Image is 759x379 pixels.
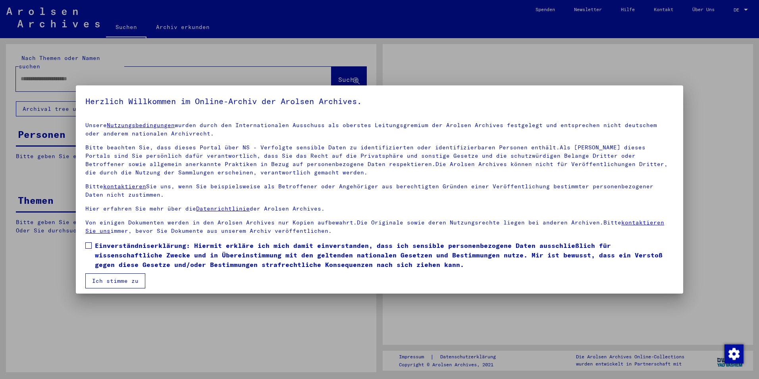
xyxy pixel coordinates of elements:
[85,219,674,235] p: Von einigen Dokumenten werden in den Arolsen Archives nur Kopien aufbewahrt.Die Originale sowie d...
[724,344,743,363] div: Zustimmung ändern
[85,205,674,213] p: Hier erfahren Sie mehr über die der Arolsen Archives.
[95,241,674,269] span: Einverständniserklärung: Hiermit erkläre ich mich damit einverstanden, dass ich sensible personen...
[724,344,744,364] img: Zustimmung ändern
[85,95,674,108] h5: Herzlich Willkommen im Online-Archiv der Arolsen Archives.
[85,143,674,177] p: Bitte beachten Sie, dass dieses Portal über NS - Verfolgte sensible Daten zu identifizierten oder...
[107,122,175,129] a: Nutzungsbedingungen
[103,183,146,190] a: kontaktieren
[196,205,250,212] a: Datenrichtlinie
[85,273,145,288] button: Ich stimme zu
[85,121,674,138] p: Unsere wurden durch den Internationalen Ausschuss als oberstes Leitungsgremium der Arolsen Archiv...
[85,219,664,234] a: kontaktieren Sie uns
[85,182,674,199] p: Bitte Sie uns, wenn Sie beispielsweise als Betroffener oder Angehöriger aus berechtigten Gründen ...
